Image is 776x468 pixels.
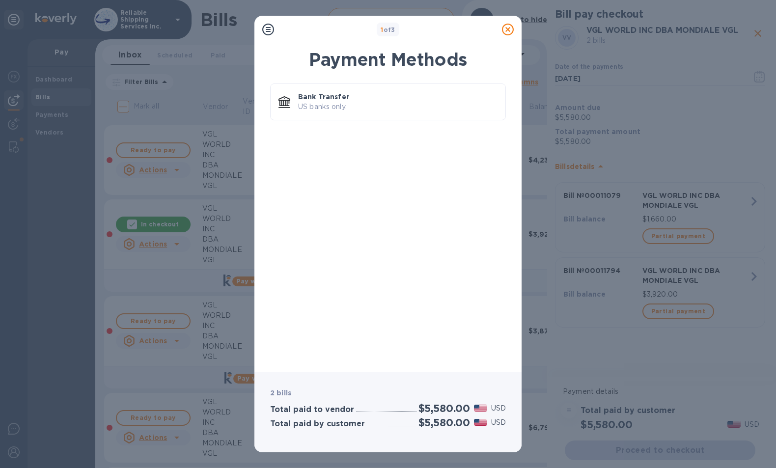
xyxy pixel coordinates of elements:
[491,417,506,428] p: USD
[270,405,354,414] h3: Total paid to vendor
[270,419,365,429] h3: Total paid by customer
[491,403,506,413] p: USD
[270,49,506,70] h1: Payment Methods
[298,102,498,112] p: US banks only.
[298,92,498,102] p: Bank Transfer
[418,416,470,429] h2: $5,580.00
[474,419,487,426] img: USD
[381,26,383,33] span: 1
[270,389,291,397] b: 2 bills
[381,26,395,33] b: of 3
[418,402,470,414] h2: $5,580.00
[474,405,487,412] img: USD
